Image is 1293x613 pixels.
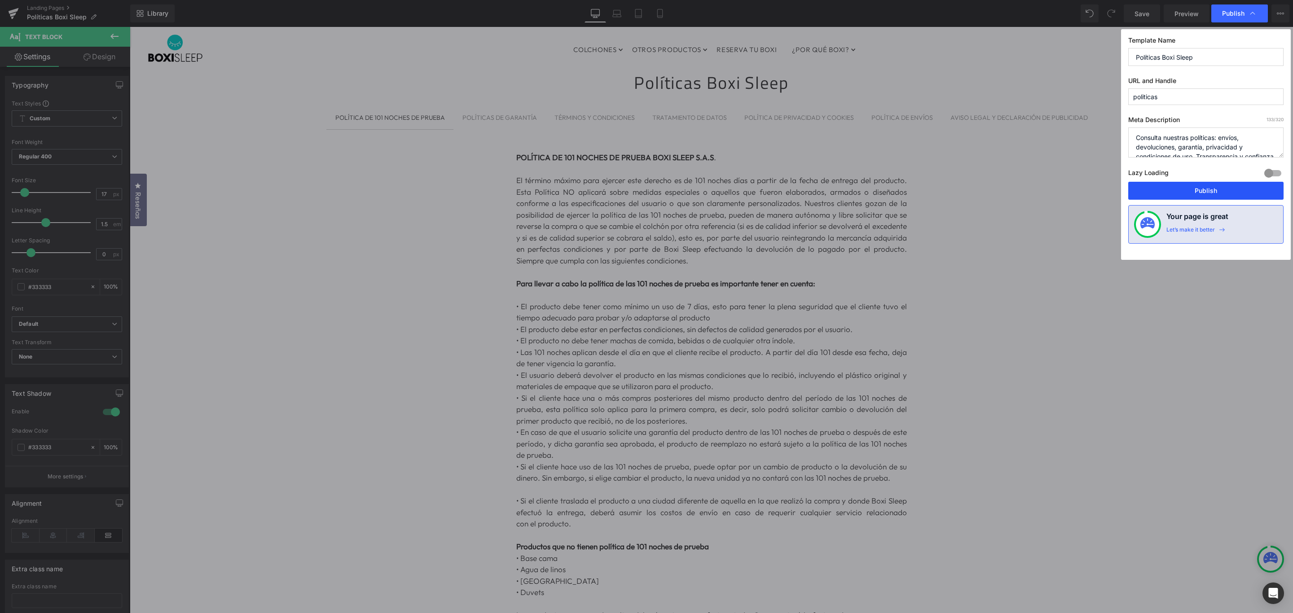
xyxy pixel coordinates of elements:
a: Cuenta [1051,12,1081,34]
div: POLÍTICA DE ENVÍOS [742,86,803,96]
img: onboarding-status.svg [1140,217,1155,232]
span: Publish [1222,9,1245,18]
label: Meta Description [1128,116,1284,127]
p: • Base cama [387,525,777,537]
p: • Si el cliente hace una o más compras posteriores del mismo producto dentro del período de las 1... [387,365,777,400]
div: AVISO LEGAL Y DECLARACIÓN DE PUBLICIDAD [821,86,958,96]
span: 0 [1140,18,1149,27]
span: • Si el cliente traslada el producto a una ciudad diferente de aquella en la que realizó la compr... [387,469,777,501]
a: ¿POR QUÉ BOXI? [655,16,726,30]
p: • En caso de que el usuario solicite una garantía del producto dentro de las 101 noches de prueba... [387,399,777,434]
span: Reseñas [2,165,14,192]
div: TRATAMIENTO DE DATOS [523,86,597,96]
button: Publish [1128,182,1284,200]
p: • El producto debe estar en perfectas condiciones, sin defectos de calidad generados por el usuario. [387,297,777,308]
p: • Agua de linos [387,537,777,548]
textarea: Consulta nuestras políticas: envíos, devoluciones, garantía, privacidad y condiciones de uso. Tra... [1128,127,1284,158]
div: Open Intercom Messenger [1262,582,1284,604]
a: COLCHONES [437,16,494,30]
button: Open cart [1083,12,1152,34]
a: Buscar [1033,12,1049,34]
a: RESERVA TU BOXI [580,16,654,30]
p: • El producto debe tener como mínimo un uso de 7 días, esto para tener la plena seguridad que el ... [387,274,777,297]
strong: Para llevar a cabo la política de las 101 noches de prueba es importante tener en cuenta: [387,252,686,261]
p: • El usuario deberá devolver el producto en las mismas condiciones que lo recibió, incluyendo el ... [387,342,777,365]
div: POLÍTICAS DE GARANTÍA [333,86,407,96]
p: • El producto no debe tener machas de comida, bebidas o de cualquier otra índole. [387,308,777,320]
p: • Si el cliente hace uso de las 101 noches de prueba, puede optar por un cambio de producto o la ... [387,434,777,457]
p: • [GEOGRAPHIC_DATA] [387,548,777,560]
strong: POLÍTICA DE 101 NOCHES DE PRUEBA BOXI SLEEP S.A.S [387,126,584,135]
p: El término máximo para ejercer este derecho es de 101 noches días a partir de la fecha de entrega... [387,148,777,239]
div: POLÍTICA DE PRIVACIDAD Y COOKIES [615,86,724,96]
label: Template Name [1128,36,1284,48]
strong: Productos que no tienen política de 101 noches de prueba [387,515,579,524]
label: Lazy Loading [1128,167,1169,182]
div: TÉRMINOS Y CONDICIONES [425,86,505,96]
span: /320 [1267,117,1284,122]
span: Mi carrito [1085,12,1128,34]
label: URL and Handle [1128,77,1284,88]
div: Let’s make it better [1166,226,1215,238]
p: • Duvets [387,560,777,571]
p: • Las 101 noches aplican desde el día en que el cliente recibe el producto. A partir del día 101 ... [387,320,777,342]
span: 133 [1267,117,1274,122]
p: . [387,125,777,136]
h4: Your page is great [1166,211,1228,226]
div: POLÍTICA DE 101 NOCHES DE PRUEBA [206,86,315,96]
a: OTROS PRODUCTOS [496,16,578,30]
